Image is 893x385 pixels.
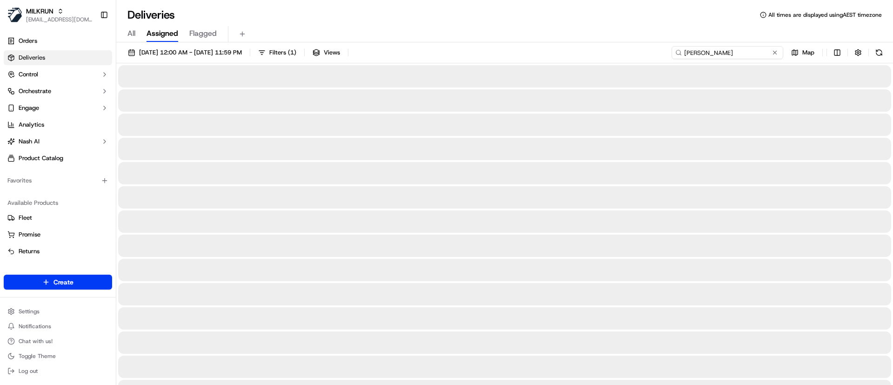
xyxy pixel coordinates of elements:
[19,247,40,256] span: Returns
[7,230,108,239] a: Promise
[4,227,112,242] button: Promise
[787,46,819,59] button: Map
[147,28,178,39] span: Assigned
[254,46,300,59] button: Filters(1)
[4,196,112,210] div: Available Products
[19,352,56,360] span: Toggle Theme
[4,244,112,259] button: Returns
[19,137,40,146] span: Nash AI
[4,173,112,188] div: Favorites
[19,104,39,112] span: Engage
[802,48,814,57] span: Map
[19,323,51,330] span: Notifications
[19,121,44,129] span: Analytics
[19,367,38,375] span: Log out
[4,335,112,348] button: Chat with us!
[19,87,51,95] span: Orchestrate
[189,28,217,39] span: Flagged
[4,151,112,166] a: Product Catalog
[7,214,108,222] a: Fleet
[4,67,112,82] button: Control
[4,320,112,333] button: Notifications
[53,277,73,287] span: Create
[26,7,53,16] button: MILKRUN
[873,46,886,59] button: Refresh
[4,4,96,26] button: MILKRUNMILKRUN[EMAIL_ADDRESS][DOMAIN_NAME]
[4,34,112,48] a: Orders
[672,46,783,59] input: Type to search
[288,48,296,57] span: ( 1 )
[4,84,112,99] button: Orchestrate
[768,11,882,19] span: All times are displayed using AEST timezone
[308,46,344,59] button: Views
[4,117,112,132] a: Analytics
[19,70,38,79] span: Control
[26,16,93,23] button: [EMAIL_ADDRESS][DOMAIN_NAME]
[269,48,296,57] span: Filters
[4,275,112,290] button: Create
[19,230,40,239] span: Promise
[4,50,112,65] a: Deliveries
[4,305,112,318] button: Settings
[4,210,112,225] button: Fleet
[4,350,112,363] button: Toggle Theme
[139,48,242,57] span: [DATE] 12:00 AM - [DATE] 11:59 PM
[4,101,112,115] button: Engage
[4,365,112,378] button: Log out
[127,7,175,22] h1: Deliveries
[19,338,53,345] span: Chat with us!
[19,308,40,315] span: Settings
[19,154,63,162] span: Product Catalog
[127,28,135,39] span: All
[124,46,246,59] button: [DATE] 12:00 AM - [DATE] 11:59 PM
[19,214,32,222] span: Fleet
[324,48,340,57] span: Views
[19,37,37,45] span: Orders
[4,134,112,149] button: Nash AI
[19,54,45,62] span: Deliveries
[7,247,108,256] a: Returns
[7,7,22,22] img: MILKRUN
